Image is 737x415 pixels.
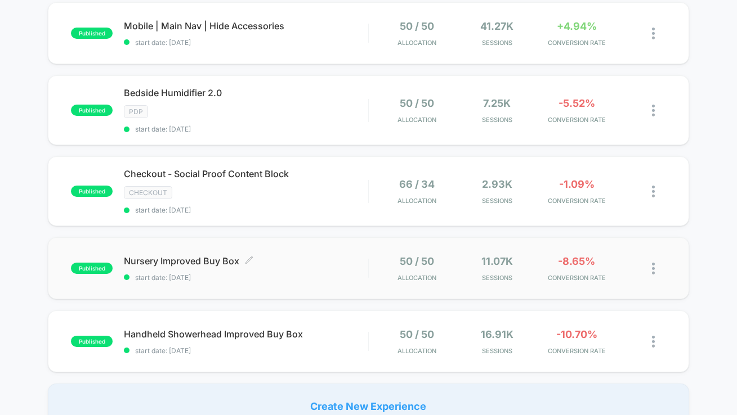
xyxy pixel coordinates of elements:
img: close [652,336,655,348]
img: close [652,263,655,274]
span: Sessions [460,197,534,205]
span: 50 / 50 [400,20,435,32]
span: +4.94% [557,20,597,32]
span: Mobile | Main Nav | Hide Accessories [124,20,368,31]
span: 66 / 34 [400,178,435,190]
span: Nursery Improved Buy Box [124,255,368,267]
span: CONVERSION RATE [540,116,614,124]
span: 50 / 50 [400,255,435,267]
span: Bedside Humidifier 2.0 [124,87,368,98]
span: published [71,28,113,39]
span: 7.25k [483,97,511,109]
span: start date: [DATE] [124,38,368,47]
span: Sessions [460,274,534,282]
span: Sessions [460,347,534,355]
span: Sessions [460,39,534,47]
span: CONVERSION RATE [540,274,614,282]
span: start date: [DATE] [124,125,368,133]
span: CHECKOUT [124,186,172,199]
img: close [652,186,655,197]
img: close [652,28,655,39]
span: 16.91k [481,328,513,340]
span: Checkout - Social Proof Content Block [124,168,368,179]
span: -1.09% [559,178,595,190]
span: 50 / 50 [400,97,435,109]
span: published [71,186,113,197]
span: CONVERSION RATE [540,347,614,355]
span: 11.07k [481,255,513,267]
span: 2.93k [482,178,512,190]
span: Sessions [460,116,534,124]
span: -5.52% [559,97,595,109]
span: 50 / 50 [400,328,435,340]
span: CONVERSION RATE [540,39,614,47]
span: Allocation [398,197,437,205]
span: CONVERSION RATE [540,197,614,205]
span: PDP [124,105,148,118]
span: Handheld Showerhead Improved Buy Box [124,328,368,340]
span: start date: [DATE] [124,273,368,282]
span: start date: [DATE] [124,346,368,355]
span: Allocation [398,39,437,47]
span: start date: [DATE] [124,206,368,214]
span: Allocation [398,116,437,124]
span: -8.65% [558,255,595,267]
span: 41.27k [480,20,513,32]
span: published [71,336,113,347]
span: published [71,105,113,116]
img: close [652,105,655,116]
span: Allocation [398,274,437,282]
span: -10.70% [556,328,597,340]
span: published [71,263,113,274]
span: Allocation [398,347,437,355]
